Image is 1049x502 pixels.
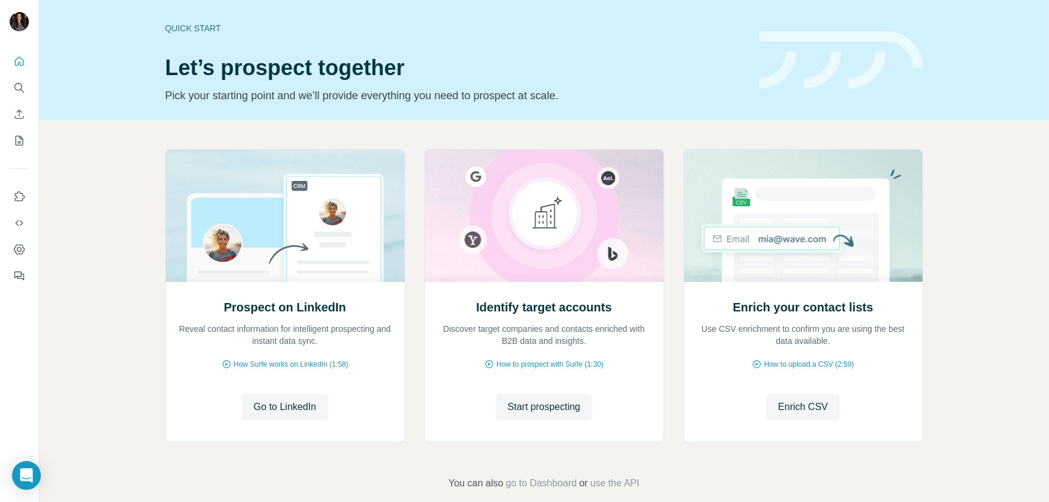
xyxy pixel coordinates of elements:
span: Enrich CSV [778,400,828,414]
span: You can also [448,476,503,491]
span: or [580,476,588,491]
button: go to Dashboard [506,476,576,491]
span: How to upload a CSV (2:59) [764,359,854,370]
p: Use CSV enrichment to confirm you are using the best data available. [696,323,911,347]
img: Identify target accounts [424,150,664,282]
h2: Prospect on LinkedIn [224,299,346,316]
h2: Identify target accounts [476,299,612,316]
span: Go to LinkedIn [254,400,316,414]
span: Start prospecting [508,400,581,414]
button: Dashboard [10,239,29,260]
button: Start prospecting [496,394,593,420]
div: Open Intercom Messenger [12,461,41,490]
p: Discover target companies and contacts enriched with B2B data and insights. [437,323,652,347]
p: Pick your starting point and we’ll provide everything you need to prospect at scale. [165,87,745,104]
h2: Enrich your contact lists [733,299,873,316]
span: How to prospect with Surfe (1:30) [497,359,604,370]
button: Quick start [10,51,29,72]
h1: Let’s prospect together [165,56,745,80]
button: My lists [10,130,29,152]
img: Avatar [10,12,29,31]
img: banner [759,31,923,90]
button: Feedback [10,265,29,287]
button: Search [10,77,29,99]
button: Go to LinkedIn [242,394,328,420]
button: Enrich CSV [10,103,29,125]
p: Reveal contact information for intelligent prospecting and instant data sync. [178,323,393,347]
button: Use Surfe API [10,212,29,234]
button: Use Surfe on LinkedIn [10,186,29,207]
button: Enrich CSV [766,394,840,420]
div: Quick start [165,22,745,34]
span: How Surfe works on LinkedIn (1:58) [234,359,349,370]
img: Prospect on LinkedIn [165,150,405,282]
button: use the API [590,476,640,491]
img: Enrich your contact lists [684,150,923,282]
